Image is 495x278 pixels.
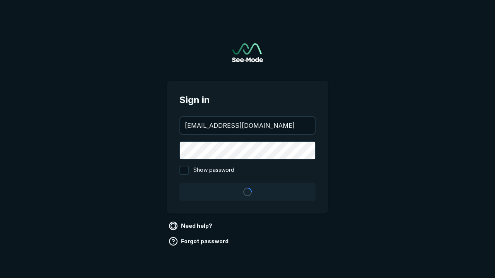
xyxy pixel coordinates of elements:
a: Forgot password [167,235,232,247]
span: Show password [193,166,234,175]
a: Need help? [167,220,215,232]
span: Sign in [179,93,316,107]
img: See-Mode Logo [232,43,263,62]
a: Go to sign in [232,43,263,62]
input: your@email.com [180,117,315,134]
